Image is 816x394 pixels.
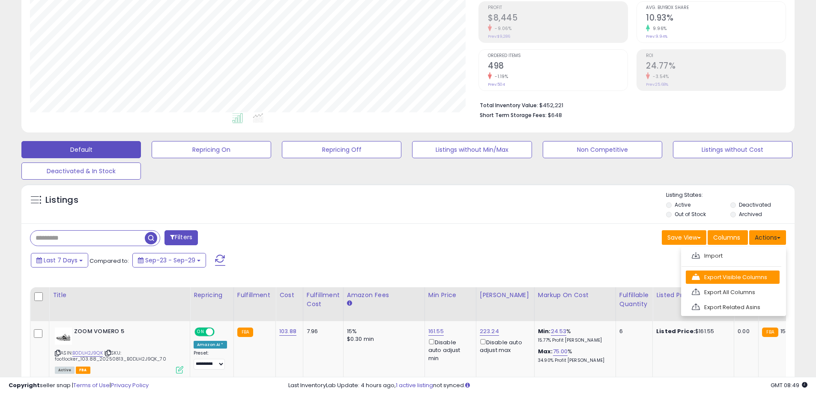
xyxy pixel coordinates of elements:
[749,230,786,245] button: Actions
[771,381,807,389] span: 2025-10-7 08:49 GMT
[739,201,771,208] label: Deactivated
[412,141,532,158] button: Listings without Min/Max
[428,337,469,362] div: Disable auto adjust min
[656,328,727,335] div: $161.55
[538,358,609,364] p: 34.90% Profit [PERSON_NAME]
[74,328,178,338] b: ZOOM VOMERO 5
[194,291,230,300] div: Repricing
[686,271,780,284] a: Export Visible Columns
[55,367,75,374] span: All listings currently available for purchase on Amazon
[488,34,510,39] small: Prev: $9,286
[551,327,567,336] a: 24.53
[538,328,609,343] div: %
[646,6,786,10] span: Avg. Buybox Share
[279,291,299,300] div: Cost
[488,54,628,58] span: Ordered Items
[708,230,748,245] button: Columns
[666,191,795,199] p: Listing States:
[347,328,418,335] div: 15%
[90,257,129,265] span: Compared to:
[780,327,798,335] span: 154.59
[673,141,792,158] button: Listings without Cost
[675,211,706,218] label: Out of Stock
[662,230,706,245] button: Save View
[288,382,807,390] div: Last InventoryLab Update: 4 hours ago, not synced.
[548,111,562,119] span: $648
[76,367,90,374] span: FBA
[543,141,662,158] button: Non Competitive
[72,349,103,357] a: B0DLH2J9QK
[307,291,340,309] div: Fulfillment Cost
[282,141,401,158] button: Repricing Off
[132,253,206,268] button: Sep-23 - Sep-29
[347,291,421,300] div: Amazon Fees
[675,201,690,208] label: Active
[538,348,609,364] div: %
[152,141,271,158] button: Repricing On
[480,337,528,354] div: Disable auto adjust max
[646,82,668,87] small: Prev: 25.68%
[713,233,740,242] span: Columns
[237,328,253,337] small: FBA
[488,61,628,72] h2: 498
[279,327,296,336] a: 103.88
[428,327,444,336] a: 161.55
[55,328,72,345] img: 31x3N0tgVaL._SL40_.jpg
[650,25,667,32] small: 9.96%
[428,291,472,300] div: Min Price
[646,54,786,58] span: ROI
[619,328,646,335] div: 6
[9,382,149,390] div: seller snap | |
[145,256,195,265] span: Sep-23 - Sep-29
[480,99,780,110] li: $452,221
[111,381,149,389] a: Privacy Policy
[739,211,762,218] label: Archived
[45,194,78,206] h5: Listings
[488,82,505,87] small: Prev: 504
[347,335,418,343] div: $0.30 min
[480,111,547,119] b: Short Term Storage Fees:
[31,253,88,268] button: Last 7 Days
[650,73,669,80] small: -3.54%
[538,327,551,335] b: Min:
[237,291,272,300] div: Fulfillment
[553,347,568,356] a: 75.00
[762,328,778,337] small: FBA
[480,102,538,109] b: Total Inventory Value:
[656,327,695,335] b: Listed Price:
[307,328,337,335] div: 7.96
[480,327,499,336] a: 223.24
[9,381,40,389] strong: Copyright
[534,287,616,321] th: The percentage added to the cost of goods (COGS) that forms the calculator for Min & Max prices.
[213,328,227,336] span: OFF
[194,350,227,370] div: Preset:
[53,291,186,300] div: Title
[656,291,730,300] div: Listed Price
[396,381,433,389] a: 1 active listing
[488,13,628,24] h2: $8,445
[492,25,511,32] small: -9.06%
[73,381,110,389] a: Terms of Use
[619,291,649,309] div: Fulfillable Quantity
[480,291,531,300] div: [PERSON_NAME]
[21,162,141,180] button: Deactivated & In Stock
[194,341,227,349] div: Amazon AI *
[646,13,786,24] h2: 10.93%
[538,347,553,355] b: Max:
[55,328,183,373] div: ASIN:
[686,286,780,299] a: Export All Columns
[686,249,780,262] a: Import
[646,34,667,39] small: Prev: 9.94%
[538,291,612,300] div: Markup on Cost
[738,328,752,335] div: 0.00
[686,301,780,314] a: Export Related Asins
[164,230,198,245] button: Filters
[538,337,609,343] p: 15.77% Profit [PERSON_NAME]
[21,141,141,158] button: Default
[488,6,628,10] span: Profit
[492,73,508,80] small: -1.19%
[55,349,166,362] span: | SKU: footlocker_103.88_20250813_B0DLH2J9QK_70
[44,256,78,265] span: Last 7 Days
[646,61,786,72] h2: 24.77%
[347,300,352,307] small: Amazon Fees.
